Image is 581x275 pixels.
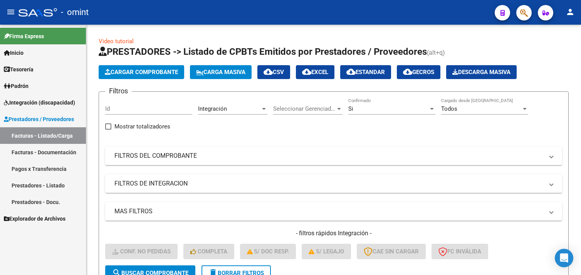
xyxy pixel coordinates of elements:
[114,179,544,188] mat-panel-title: FILTROS DE INTEGRACION
[247,248,289,255] span: S/ Doc Resp.
[296,65,334,79] button: EXCEL
[196,69,245,76] span: Carga Masiva
[432,244,488,259] button: FC Inválida
[105,147,562,165] mat-expansion-panel-header: FILTROS DEL COMPROBANTE
[105,229,562,238] h4: - filtros rápidos Integración -
[99,65,184,79] button: Cargar Comprobante
[112,248,171,255] span: Conf. no pedidas
[446,65,517,79] app-download-masive: Descarga masiva de comprobantes (adjuntos)
[273,105,336,112] span: Seleccionar Gerenciador
[4,65,34,74] span: Tesorería
[264,67,273,76] mat-icon: cloud_download
[340,65,391,79] button: Estandar
[264,69,284,76] span: CSV
[198,105,227,112] span: Integración
[105,86,132,96] h3: Filtros
[446,65,517,79] button: Descarga Masiva
[302,69,328,76] span: EXCEL
[302,67,311,76] mat-icon: cloud_download
[357,244,426,259] button: CAE SIN CARGAR
[257,65,290,79] button: CSV
[427,49,445,56] span: (alt+q)
[302,244,351,259] button: S/ legajo
[4,49,24,57] span: Inicio
[190,65,252,79] button: Carga Masiva
[99,46,427,57] span: PRESTADORES -> Listado de CPBTs Emitidos por Prestadores / Proveedores
[105,174,562,193] mat-expansion-panel-header: FILTROS DE INTEGRACION
[183,244,234,259] button: Completa
[114,122,170,131] span: Mostrar totalizadores
[4,98,75,107] span: Integración (discapacidad)
[441,105,457,112] span: Todos
[364,248,419,255] span: CAE SIN CARGAR
[4,214,65,223] span: Explorador de Archivos
[403,67,412,76] mat-icon: cloud_download
[555,249,573,267] div: Open Intercom Messenger
[61,4,89,21] span: - omint
[346,67,356,76] mat-icon: cloud_download
[346,69,385,76] span: Estandar
[114,152,544,160] mat-panel-title: FILTROS DEL COMPROBANTE
[105,244,178,259] button: Conf. no pedidas
[190,248,227,255] span: Completa
[397,65,440,79] button: Gecros
[99,38,134,45] a: Video tutorial
[6,7,15,17] mat-icon: menu
[452,69,510,76] span: Descarga Masiva
[348,105,353,112] span: Si
[105,69,178,76] span: Cargar Comprobante
[4,32,44,40] span: Firma Express
[438,248,481,255] span: FC Inválida
[403,69,434,76] span: Gecros
[4,82,29,90] span: Padrón
[105,202,562,221] mat-expansion-panel-header: MAS FILTROS
[114,207,544,216] mat-panel-title: MAS FILTROS
[240,244,296,259] button: S/ Doc Resp.
[309,248,344,255] span: S/ legajo
[4,115,74,123] span: Prestadores / Proveedores
[566,7,575,17] mat-icon: person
